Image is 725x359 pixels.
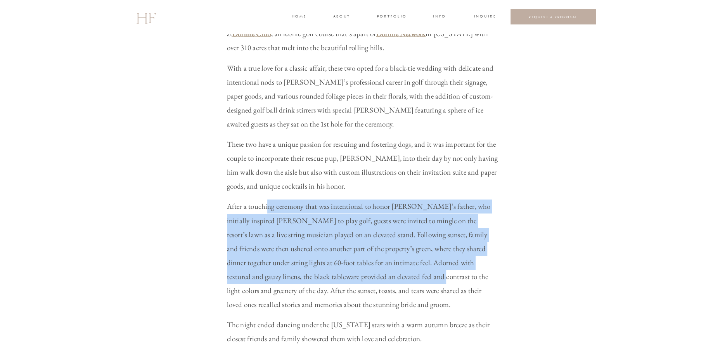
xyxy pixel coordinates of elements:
p: The night ended dancing under the [US_STATE] stars with a warm autumn breeze as their closest fri... [227,318,498,346]
p: With a true love for a classic affair, these two opted for a black-tie wedding with delicate and ... [227,61,498,131]
p: These two have a unique passion for rescuing and fostering dogs, and it was important for the cou... [227,137,498,193]
a: Dormie Network [376,29,426,38]
a: about [333,14,350,21]
a: home [292,14,306,21]
a: portfolio [377,14,406,21]
a: HF [136,6,156,28]
a: INFO [433,14,447,21]
a: INQUIRE [474,14,495,21]
a: REQUEST A PROPOSAL [517,15,590,19]
a: Dormie Club [232,29,271,38]
p: After a touching ceremony that was intentional to honor [PERSON_NAME]’s father, who initially ins... [227,199,498,312]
